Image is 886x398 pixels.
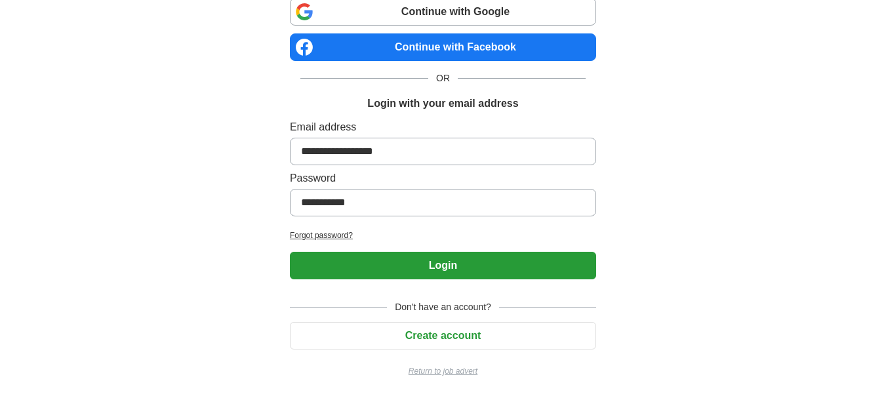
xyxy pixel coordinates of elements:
a: Return to job advert [290,365,596,377]
button: Login [290,252,596,279]
a: Forgot password? [290,229,596,241]
a: Continue with Facebook [290,33,596,61]
span: OR [428,71,458,85]
span: Don't have an account? [387,300,499,314]
a: Create account [290,330,596,341]
label: Password [290,170,596,186]
button: Create account [290,322,596,349]
h1: Login with your email address [367,96,518,111]
label: Email address [290,119,596,135]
